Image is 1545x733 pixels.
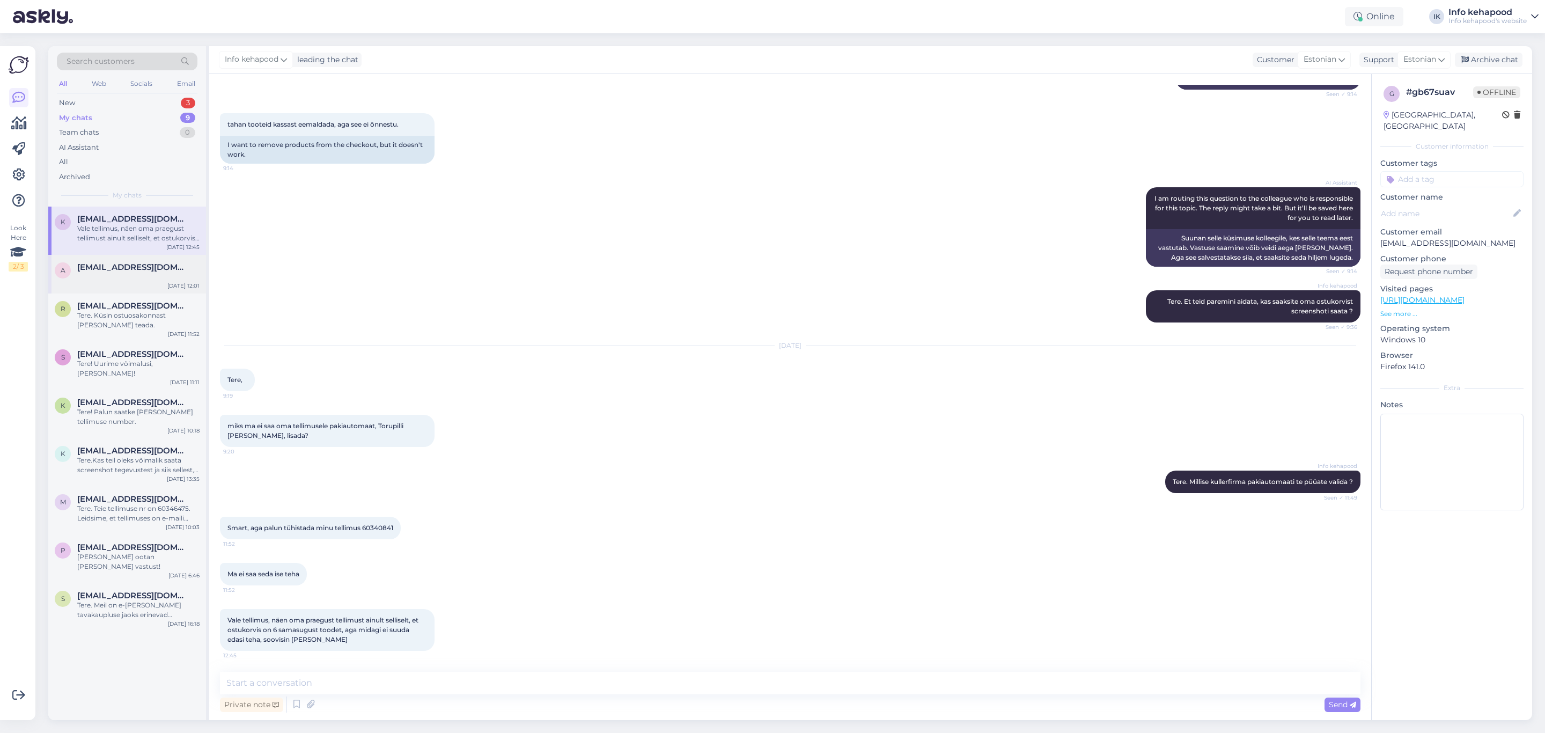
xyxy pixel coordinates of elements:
[1380,361,1524,372] p: Firefox 141.0
[1448,17,1527,25] div: Info kehapood's website
[1317,462,1357,470] span: Info kehapood
[77,224,200,243] div: Vale tellimus, näen oma praegust tellimust ainult selliselt, et ostukorvis on 6 samasugust toodet...
[166,243,200,251] div: [DATE] 12:45
[1389,90,1394,98] span: g
[1317,179,1357,187] span: AI Assistant
[1380,309,1524,319] p: See more ...
[59,127,99,138] div: Team chats
[223,540,263,548] span: 11:52
[77,301,189,311] span: requeen@hot.ee
[220,341,1360,350] div: [DATE]
[170,378,200,386] div: [DATE] 11:11
[90,77,108,91] div: Web
[227,524,393,532] span: Smart, aga palun tühistada minu tellimus 60340841
[61,305,65,313] span: r
[1380,295,1465,305] a: [URL][DOMAIN_NAME]
[77,311,200,330] div: Tere. Küsin ostuosakonnast [PERSON_NAME] teada.
[61,218,65,226] span: k
[1403,54,1436,65] span: Estonian
[1380,283,1524,295] p: Visited pages
[59,142,99,153] div: AI Assistant
[61,546,65,554] span: p
[1146,229,1360,267] div: Suunan selle küsimuse kolleegile, kes selle teema eest vastutab. Vastuse saamine võib veidi aega ...
[77,456,200,475] div: Tere.Kas teil oleks võimalik saata screenshot tegevustest ja siis sellest, et ostukorv tühi? Ühes...
[1317,494,1357,502] span: Seen ✓ 11:49
[227,422,405,439] span: miks ma ei saa oma tellimusele pakiautomaat, Torupilli [PERSON_NAME], lisada?
[1380,334,1524,346] p: Windows 10
[1380,350,1524,361] p: Browser
[1380,399,1524,411] p: Notes
[77,494,189,504] span: modernneklassika@gmail.com
[223,586,263,594] span: 11:52
[61,595,65,603] span: s
[1406,86,1473,99] div: # gb67suav
[180,113,195,123] div: 9
[223,164,263,172] span: 9:14
[167,427,200,435] div: [DATE] 10:18
[59,113,92,123] div: My chats
[59,157,68,167] div: All
[223,448,263,456] span: 9:20
[1359,54,1394,65] div: Support
[1455,53,1522,67] div: Archive chat
[1317,282,1357,290] span: Info kehapood
[220,136,435,164] div: I want to remove products from the checkout, but it doesn't work.
[77,552,200,571] div: [PERSON_NAME] ootan [PERSON_NAME] vastust!
[223,651,263,659] span: 12:45
[227,376,242,384] span: Tere,
[293,54,358,65] div: leading the chat
[128,77,154,91] div: Socials
[1429,9,1444,24] div: IK
[181,98,195,108] div: 3
[1380,171,1524,187] input: Add a tag
[1380,158,1524,169] p: Customer tags
[1345,7,1403,26] div: Online
[77,407,200,427] div: Tere! Palun saatke [PERSON_NAME] tellimuse number.
[180,127,195,138] div: 0
[167,282,200,290] div: [DATE] 12:01
[1304,54,1336,65] span: Estonian
[1448,8,1539,25] a: Info kehapoodInfo kehapood's website
[1380,142,1524,151] div: Customer information
[1384,109,1502,132] div: [GEOGRAPHIC_DATA], [GEOGRAPHIC_DATA]
[1473,86,1520,98] span: Offline
[1154,194,1355,222] span: I am routing this question to the colleague who is responsible for this topic. The reply might ta...
[77,504,200,523] div: Tere. Teie tellimuse nr on 60346475. Leidsime, et tellimuses on e-maili aadressis viga sees, seet...
[1380,265,1477,279] div: Request phone number
[9,55,29,75] img: Askly Logo
[1380,226,1524,238] p: Customer email
[223,392,263,400] span: 9:19
[166,523,200,531] div: [DATE] 10:03
[1167,297,1355,315] span: Tere. Et teid paremini aidata, kas saaksite oma ostukorvist screenshoti saata ?
[77,214,189,224] span: klenja.tiitsar@gmail.com
[59,98,75,108] div: New
[77,591,189,600] span: sigridsepp@hotmail.com
[113,190,142,200] span: My chats
[9,262,28,272] div: 2 / 3
[77,262,189,272] span: agnijoe@gmail.com
[9,223,28,272] div: Look Here
[77,543,189,552] span: pliksplaks73@hotmail.com
[1317,267,1357,275] span: Seen ✓ 9:14
[61,401,65,409] span: k
[1173,478,1353,486] span: Tere. Millise kullerfirma pakiautomaati te püüate valida ?
[1329,700,1356,709] span: Send
[227,120,399,128] span: tahan tooteid kassast eemaldada, aga see ei õnnestu.
[77,349,189,359] span: sirlipolts@gmail.com
[61,353,65,361] span: s
[77,398,189,407] span: ksaarkopli@gmail.com
[1380,192,1524,203] p: Customer name
[1381,208,1511,219] input: Add name
[77,600,200,620] div: Tere. Meil on e-[PERSON_NAME] tavakaupluse jaoks erinevad kinkekaardid. Kui kood algab KK- , siis...
[1317,323,1357,331] span: Seen ✓ 9:36
[1380,383,1524,393] div: Extra
[59,172,90,182] div: Archived
[168,620,200,628] div: [DATE] 16:18
[57,77,69,91] div: All
[77,359,200,378] div: Tere! Uurime võimalusi, [PERSON_NAME]!
[77,446,189,456] span: katlinlindmae@gmail.com
[1253,54,1294,65] div: Customer
[227,616,420,643] span: Vale tellimus, näen oma praegust tellimust ainult selliselt, et ostukorvis on 6 samasugust toodet...
[1317,90,1357,98] span: Seen ✓ 9:14
[1380,253,1524,265] p: Customer phone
